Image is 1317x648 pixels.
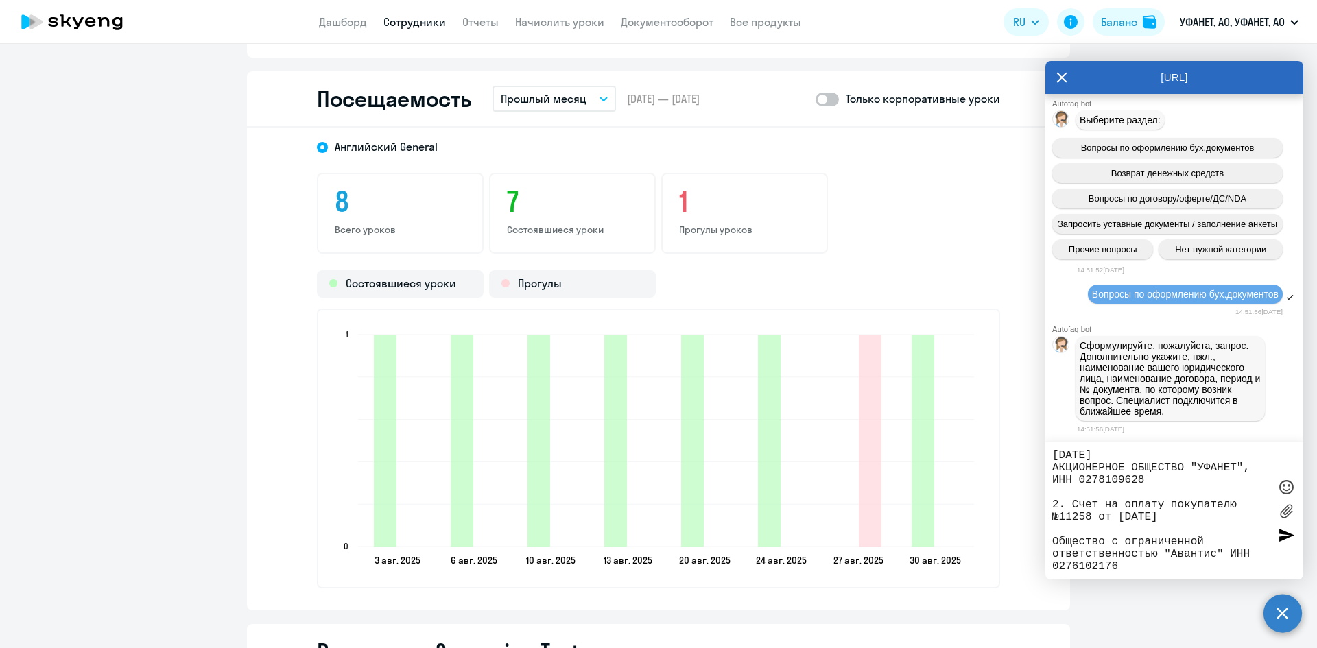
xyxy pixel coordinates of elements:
path: 2025-08-12T19:00:00.000Z Состоявшиеся уроки 1 [604,335,627,547]
img: balance [1143,15,1156,29]
text: 0 [344,541,348,551]
button: Запросить уставные документы / заполнение анкеты [1052,214,1283,234]
text: 1 [346,329,348,339]
text: 30 авг. 2025 [910,554,961,566]
div: Баланс [1101,14,1137,30]
h3: 1 [679,185,810,218]
textarea: Здравствуйте! Пришлите счета на оплату с подписью и печатью: Договор-оферта от [DATE] 1. Счет на ... [1052,449,1269,573]
text: 13 авг. 2025 [604,554,652,566]
button: RU [1004,8,1049,36]
span: Выберите раздел: [1080,115,1161,125]
span: Вопросы по оформлению бух.документов [1081,143,1255,153]
span: RU [1013,14,1025,30]
button: Нет нужной категории [1159,239,1283,259]
img: bot avatar [1053,111,1070,131]
a: Начислить уроки [515,15,604,29]
div: Состоявшиеся уроки [317,270,484,298]
p: Состоявшиеся уроки [507,224,638,236]
time: 14:51:56[DATE] [1235,308,1283,315]
h3: 8 [335,185,466,218]
text: 20 авг. 2025 [679,554,731,566]
a: Отчеты [462,15,499,29]
button: УФАНЕТ, АО, УФАНЕТ, АО [1173,5,1305,38]
a: Документооборот [621,15,713,29]
div: Autofaq bot [1052,99,1303,108]
div: Прогулы [489,270,656,298]
text: 6 авг. 2025 [451,554,497,566]
p: Прогулы уроков [679,224,810,236]
time: 14:51:56[DATE] [1077,425,1124,433]
div: Autofaq bot [1052,325,1303,333]
span: Вопросы по договору/оферте/ДС/NDA [1089,193,1246,204]
text: 10 авг. 2025 [526,554,576,566]
label: Лимит 10 файлов [1276,501,1296,521]
span: Нет нужной категории [1175,244,1266,254]
button: Балансbalance [1093,8,1165,36]
button: Вопросы по договору/оферте/ДС/NDA [1052,189,1283,208]
text: 24 авг. 2025 [756,554,807,566]
span: Запросить уставные документы / заполнение анкеты [1058,219,1277,229]
h3: 7 [507,185,638,218]
a: Все продукты [730,15,801,29]
path: 2025-08-29T19:00:00.000Z Состоявшиеся уроки 1 [912,335,934,547]
span: Сформулируйте, пожалуйста, запрос. Дополнительно укажите, пжл., наименование вашего юридического ... [1080,340,1263,417]
path: 2025-08-02T19:00:00.000Z Состоявшиеся уроки 1 [374,335,396,547]
path: 2025-08-26T19:00:00.000Z Прогулы 1 [859,335,881,547]
time: 14:51:52[DATE] [1077,266,1124,274]
p: УФАНЕТ, АО, УФАНЕТ, АО [1180,14,1285,30]
button: Возврат денежных средств [1052,163,1283,183]
span: Вопросы по оформлению бух.документов [1092,289,1279,300]
path: 2025-08-23T19:00:00.000Z Состоявшиеся уроки 1 [758,335,781,547]
h2: Посещаемость [317,85,471,112]
path: 2025-08-05T19:00:00.000Z Состоявшиеся уроки 1 [451,335,473,547]
a: Сотрудники [383,15,446,29]
span: Возврат денежных средств [1111,168,1224,178]
button: Прошлый месяц [493,86,616,112]
p: Всего уроков [335,224,466,236]
span: Прочие вопросы [1069,244,1137,254]
path: 2025-08-19T19:00:00.000Z Состоявшиеся уроки 1 [681,335,704,547]
button: Прочие вопросы [1052,239,1153,259]
a: Дашборд [319,15,367,29]
span: [DATE] — [DATE] [627,91,700,106]
p: Прошлый месяц [501,91,586,107]
text: 3 авг. 2025 [375,554,420,566]
span: Английский General [335,139,438,154]
p: Только корпоративные уроки [846,91,1000,107]
button: Вопросы по оформлению бух.документов [1052,138,1283,158]
text: 27 авг. 2025 [833,554,883,566]
path: 2025-08-09T19:00:00.000Z Состоявшиеся уроки 1 [527,335,550,547]
img: bot avatar [1053,337,1070,357]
